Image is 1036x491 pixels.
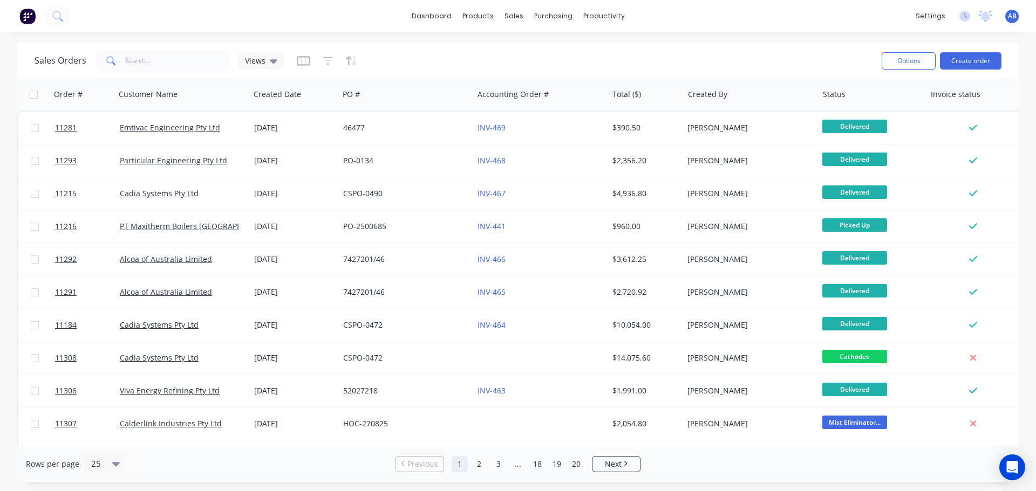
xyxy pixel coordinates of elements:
[55,342,120,374] a: 11308
[478,254,506,264] a: INV-466
[55,385,77,396] span: 11306
[120,155,227,165] a: Particular Engineering Pty Ltd
[119,89,178,100] div: Customer Name
[125,50,230,72] input: Search...
[478,122,506,133] a: INV-469
[254,155,335,166] div: [DATE]
[549,456,565,472] a: Page 19
[55,407,120,440] a: 11307
[55,352,77,363] span: 11308
[254,320,335,330] div: [DATE]
[687,352,807,363] div: [PERSON_NAME]
[254,418,335,429] div: [DATE]
[254,352,335,363] div: [DATE]
[343,352,463,363] div: CSPO-0472
[529,8,578,24] div: purchasing
[254,287,335,298] div: [DATE]
[568,456,584,472] a: Page 20
[592,459,640,469] a: Next page
[822,218,887,232] span: Picked Up
[688,89,727,100] div: Created By
[55,155,77,166] span: 11293
[407,459,438,469] span: Previous
[55,320,77,330] span: 11184
[55,122,77,133] span: 11281
[55,243,120,275] a: 11292
[687,122,807,133] div: [PERSON_NAME]
[343,254,463,265] div: 7427201/46
[120,287,212,297] a: Alcoa of Australia Limited
[822,416,887,429] span: Mist Eliminator...
[343,418,463,429] div: HOC-270825
[391,456,645,472] ul: Pagination
[55,177,120,210] a: 11215
[612,287,676,298] div: $2,720.92
[120,320,199,330] a: Cadia Systems Pty Ltd
[55,254,77,265] span: 11292
[882,52,936,70] button: Options
[612,155,676,166] div: $2,356.20
[687,188,807,199] div: [PERSON_NAME]
[55,287,77,298] span: 11291
[55,144,120,177] a: 11293
[687,287,807,298] div: [PERSON_NAME]
[910,8,951,24] div: settings
[55,418,77,429] span: 11307
[687,320,807,330] div: [PERSON_NAME]
[612,352,676,363] div: $14,075.60
[823,89,846,100] div: Status
[612,188,676,199] div: $4,936.80
[55,112,120,144] a: 11281
[822,350,887,363] span: Cathodes
[687,155,807,166] div: [PERSON_NAME]
[687,221,807,232] div: [PERSON_NAME]
[54,89,83,100] div: Order #
[822,317,887,330] span: Delivered
[478,287,506,297] a: INV-465
[457,8,499,24] div: products
[822,383,887,396] span: Delivered
[612,254,676,265] div: $3,612.25
[931,89,980,100] div: Invoice status
[940,52,1001,70] button: Create order
[687,418,807,429] div: [PERSON_NAME]
[55,375,120,407] a: 11306
[254,385,335,396] div: [DATE]
[499,8,529,24] div: sales
[245,55,265,66] span: Views
[396,459,444,469] a: Previous page
[55,188,77,199] span: 11215
[55,276,120,308] a: 11291
[510,456,526,472] a: Jump forward
[406,8,457,24] a: dashboard
[55,440,120,473] a: 11305
[343,155,463,166] div: PO-0134
[612,122,676,133] div: $390.50
[254,122,335,133] div: [DATE]
[343,188,463,199] div: CSPO-0490
[687,385,807,396] div: [PERSON_NAME]
[35,56,86,66] h1: Sales Orders
[343,287,463,298] div: 7427201/46
[55,309,120,341] a: 11184
[254,188,335,199] div: [DATE]
[578,8,630,24] div: productivity
[452,456,468,472] a: Page 1 is your current page
[612,89,641,100] div: Total ($)
[612,385,676,396] div: $1,991.00
[120,385,220,396] a: Viva Energy Refining Pty Ltd
[529,456,546,472] a: Page 18
[254,89,301,100] div: Created Date
[822,120,887,133] span: Delivered
[343,89,360,100] div: PO #
[471,456,487,472] a: Page 2
[612,221,676,232] div: $960.00
[120,254,212,264] a: Alcoa of Australia Limited
[822,153,887,166] span: Delivered
[343,385,463,396] div: 52027218
[478,385,506,396] a: INV-463
[120,122,220,133] a: Emtivac Engineering Pty Ltd
[19,8,36,24] img: Factory
[999,454,1025,480] div: Open Intercom Messenger
[26,459,79,469] span: Rows per page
